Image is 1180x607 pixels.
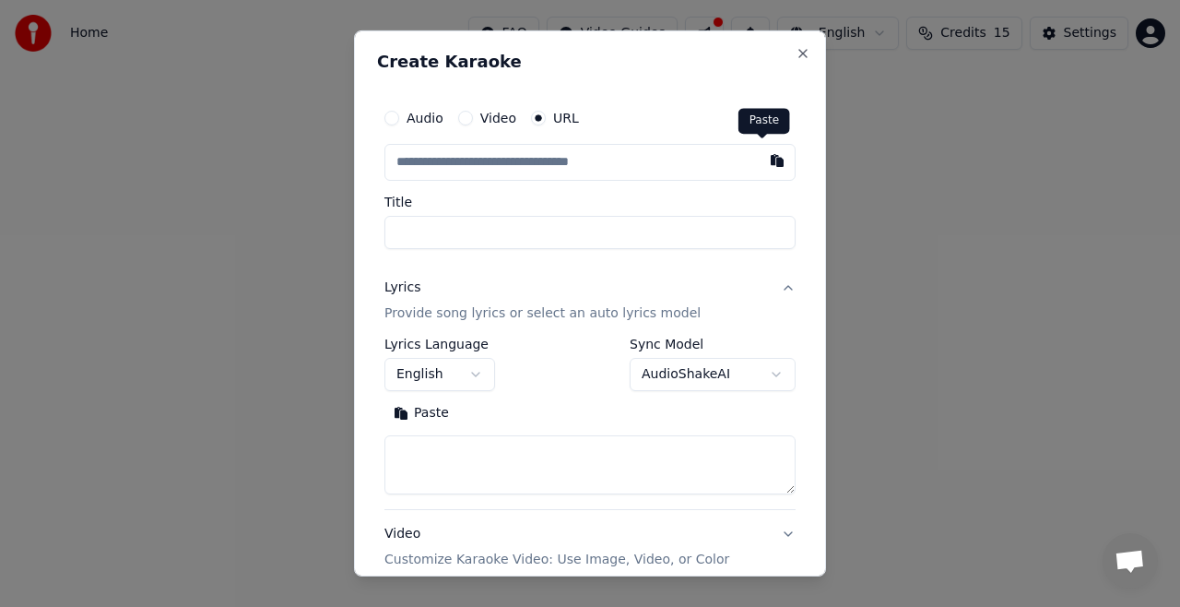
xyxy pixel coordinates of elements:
p: Provide song lyrics or select an auto lyrics model [384,304,701,323]
label: Lyrics Language [384,338,495,351]
label: URL [553,112,579,125]
h2: Create Karaoke [377,54,803,70]
div: LyricsProvide song lyrics or select an auto lyrics model [384,338,796,509]
button: LyricsProvide song lyrics or select an auto lyrics model [384,264,796,338]
div: Paste [738,108,790,134]
label: Video [480,112,516,125]
label: Title [384,196,796,208]
button: Paste [384,399,458,428]
p: Customize Karaoke Video: Use Image, Video, or Color [384,551,729,569]
label: Sync Model [630,338,796,351]
div: Video [384,525,729,569]
button: VideoCustomize Karaoke Video: Use Image, Video, or Color [384,510,796,584]
div: Lyrics [384,279,420,297]
label: Audio [407,112,443,125]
